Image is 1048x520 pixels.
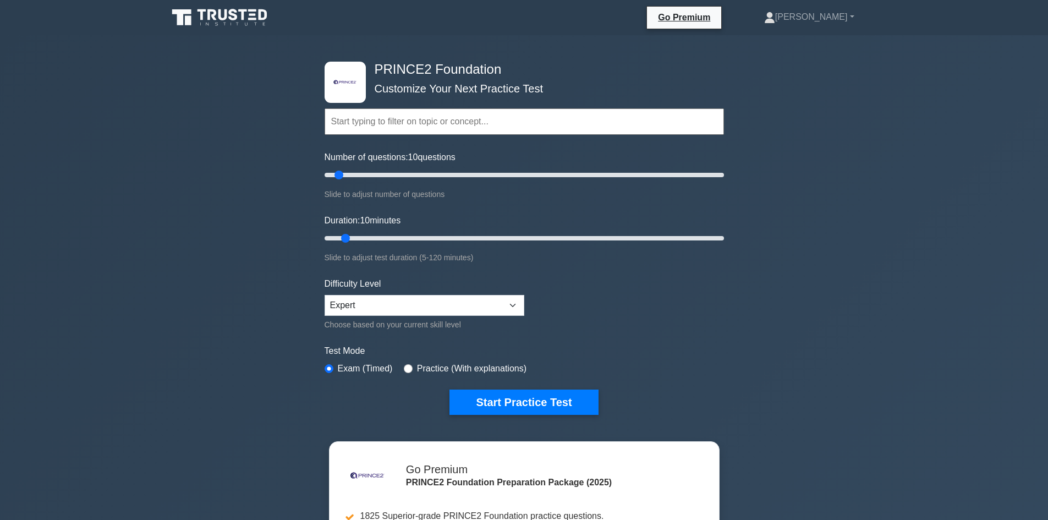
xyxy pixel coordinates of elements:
[325,277,381,291] label: Difficulty Level
[370,62,670,78] h4: PRINCE2 Foundation
[651,10,717,24] a: Go Premium
[325,151,456,164] label: Number of questions: questions
[325,318,524,331] div: Choose based on your current skill level
[325,188,724,201] div: Slide to adjust number of questions
[325,214,401,227] label: Duration: minutes
[325,344,724,358] label: Test Mode
[408,152,418,162] span: 10
[338,362,393,375] label: Exam (Timed)
[325,251,724,264] div: Slide to adjust test duration (5-120 minutes)
[738,6,881,28] a: [PERSON_NAME]
[449,390,598,415] button: Start Practice Test
[325,108,724,135] input: Start typing to filter on topic or concept...
[417,362,526,375] label: Practice (With explanations)
[360,216,370,225] span: 10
